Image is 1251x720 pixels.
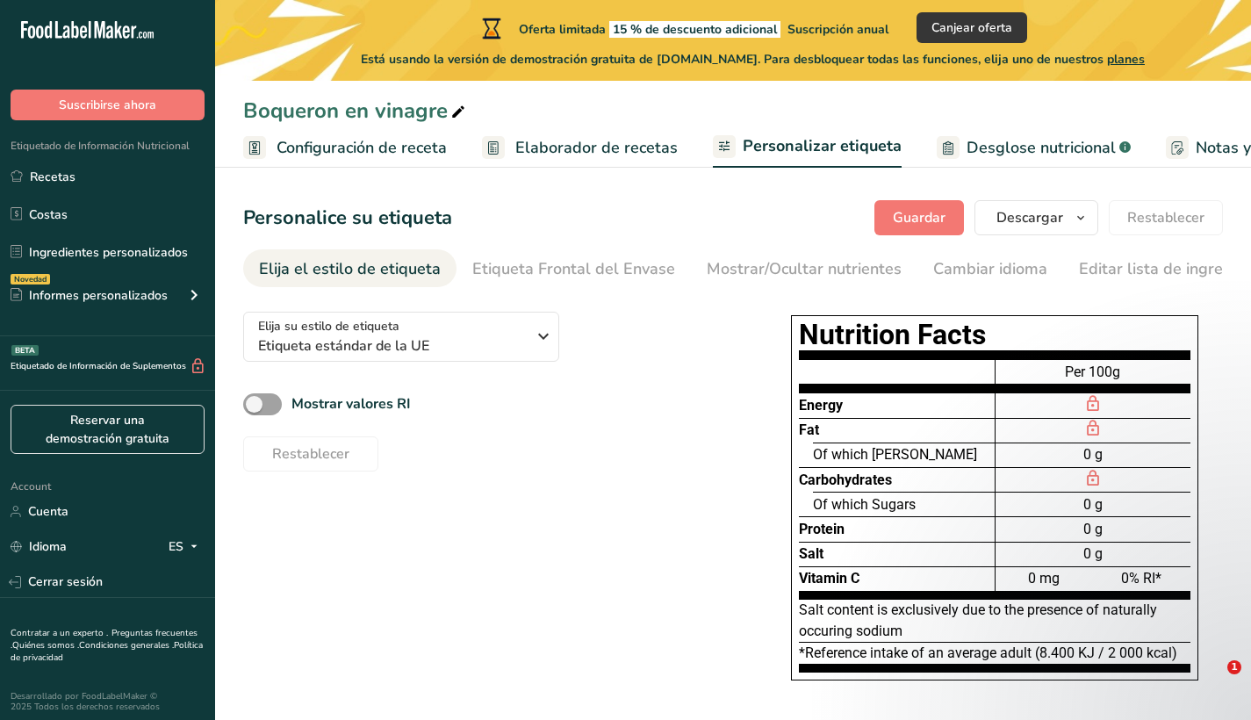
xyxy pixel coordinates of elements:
[996,443,1190,467] div: 0 g
[937,128,1131,168] a: Desglose nutricional
[893,207,945,228] span: Guardar
[243,95,469,126] div: Boqueron en vinagre
[917,12,1027,43] button: Canjear oferta
[79,639,174,652] a: Condiciones generales .
[11,531,67,562] a: Idioma
[799,643,1190,673] div: *Reference intake of an average adult (8.400 KJ / 2 000 kcal)
[11,286,168,305] div: Informes personalizados
[799,421,819,438] span: Fat
[472,257,675,281] div: Etiqueta Frontal del Envase
[515,136,678,160] span: Elaborador de recetas
[243,312,559,362] button: Elija su estilo de etiqueta Etiqueta estándar de la UE
[996,492,1190,516] div: 0 g
[713,126,902,169] a: Personalizar etiqueta
[11,274,50,284] div: Novedad
[478,18,888,39] div: Oferta limitada
[361,50,1145,68] span: Está usando la versión de demostración gratuita de [DOMAIN_NAME]. Para desbloquear todas las func...
[967,136,1116,160] span: Desglose nutricional
[12,639,79,652] a: Quiénes somos .
[272,443,349,464] span: Restablecer
[11,90,205,120] button: Suscribirse ahora
[931,18,1012,37] span: Canjear oferta
[874,200,964,235] button: Guardar
[11,627,198,652] a: Preguntas frecuentes .
[59,96,156,114] span: Suscribirse ahora
[1107,51,1145,68] span: planes
[258,317,399,335] span: Elija su estilo de etiqueta
[482,128,678,168] a: Elaborador de recetas
[1191,660,1233,702] iframe: Intercom live chat
[277,136,447,160] span: Configuración de receta
[259,257,441,281] div: Elija el estilo de etiqueta
[1109,200,1223,235] button: Restablecer
[243,436,378,472] button: Restablecer
[243,128,447,168] a: Configuración de receta
[11,691,205,712] div: Desarrollado por FoodLabelMaker © 2025 Todos los derechos reservados
[11,627,108,639] a: Contratar a un experto .
[799,545,823,562] span: Salt
[996,359,1190,392] div: Per 100g
[243,204,452,233] h1: Personalice su etiqueta
[996,207,1063,228] span: Descargar
[974,200,1098,235] button: Descargar
[799,397,843,414] span: Energy
[799,600,1190,643] div: Salt content is exclusively due to the presence of naturally occuring sodium
[11,345,39,356] div: BETA
[1127,207,1204,228] span: Restablecer
[11,639,203,664] a: Política de privacidad
[799,570,859,587] span: Vitamin C
[996,516,1190,541] div: 0 g
[707,257,902,281] div: Mostrar/Ocultar nutrientes
[799,472,892,488] span: Carbohydrates
[813,496,916,513] span: Of which Sugars
[169,536,205,558] div: ES
[258,335,526,356] span: Etiqueta estándar de la UE
[11,405,205,454] a: Reservar una demostración gratuita
[813,446,977,463] span: Of which [PERSON_NAME]
[787,21,888,38] span: Suscripción anual
[743,134,902,158] span: Personalizar etiqueta
[933,257,1047,281] div: Cambiar idioma
[291,394,411,414] b: Mostrar valores RI
[996,542,1190,566] div: 0 g
[1227,660,1241,674] span: 1
[799,521,845,537] span: Protein
[609,21,780,38] span: 15 % de descuento adicional
[799,323,1190,347] h1: Nutrition Facts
